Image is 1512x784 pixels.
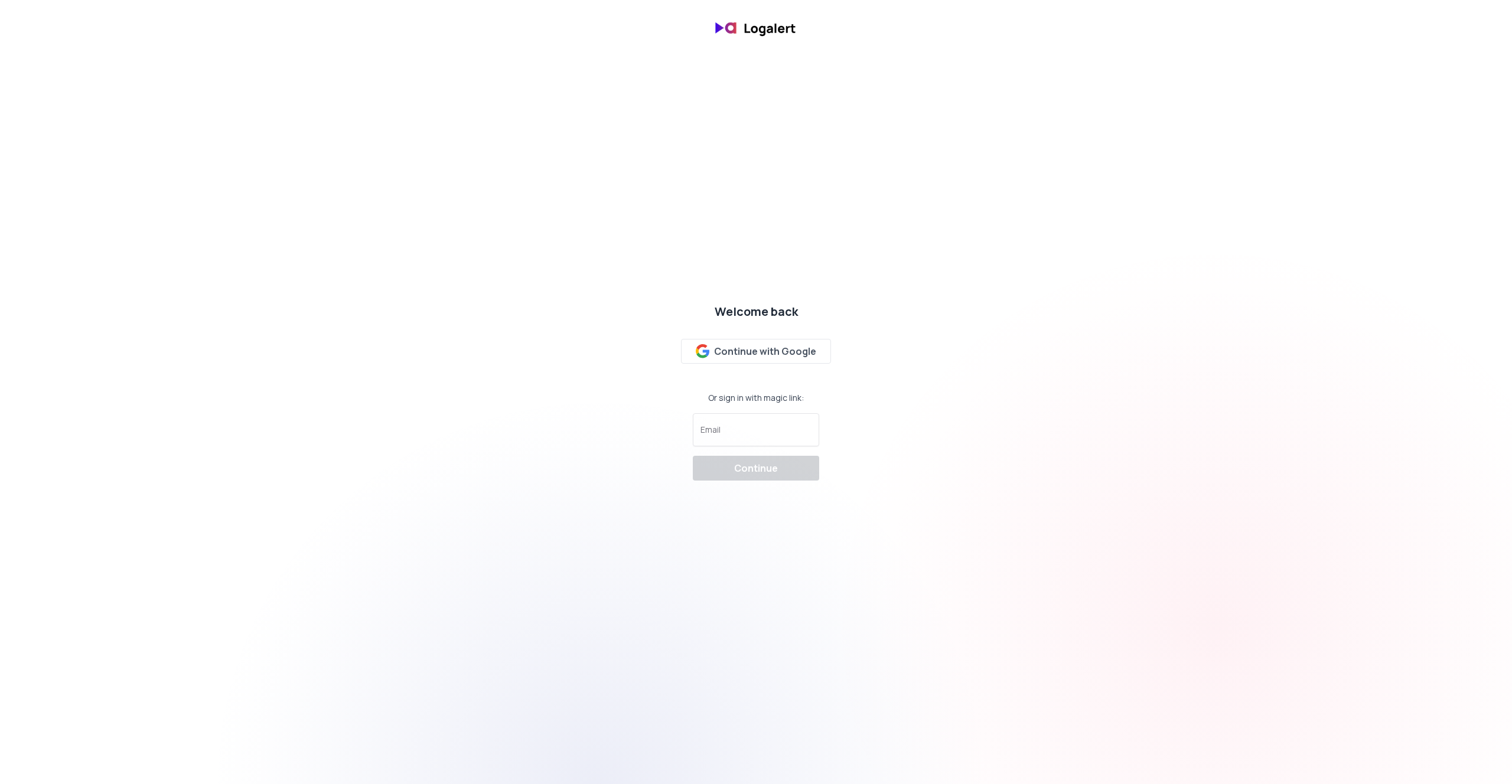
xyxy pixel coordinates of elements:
div: Welcome back [715,303,798,320]
div: Continue [734,461,778,475]
div: Or sign in with magic link: [708,392,804,404]
img: banner logo [709,14,803,42]
button: Continue with Google [681,339,832,364]
button: Continue [693,456,819,481]
div: Continue with Google [696,344,817,358]
input: Email [700,429,812,441]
